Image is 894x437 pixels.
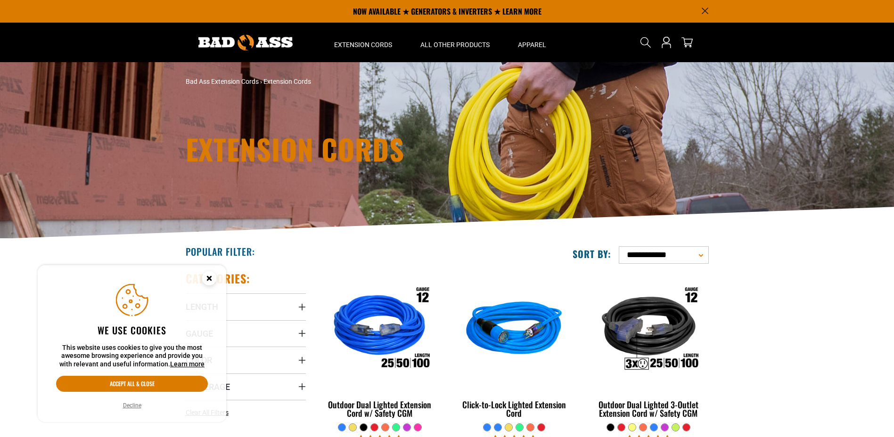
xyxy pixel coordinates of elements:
img: blue [455,276,574,384]
img: Bad Ass Extension Cords [198,35,293,50]
label: Sort by: [573,248,611,260]
button: Decline [120,401,144,410]
p: This website uses cookies to give you the most awesome browsing experience and provide you with r... [56,344,208,369]
img: Outdoor Dual Lighted Extension Cord w/ Safety CGM [320,276,439,384]
h1: Extension Cords [186,135,530,163]
nav: breadcrumbs [186,77,530,87]
span: Extension Cords [334,40,392,49]
aside: Cookie Consent [38,265,226,422]
span: Apparel [518,40,546,49]
a: blue Click-to-Lock Lighted Extension Cord [454,271,574,423]
summary: Extension Cords [320,23,406,62]
summary: Amperage [186,373,306,400]
h2: Popular Filter: [186,245,255,258]
summary: All Other Products [406,23,504,62]
a: Learn more [170,360,205,368]
div: Outdoor Dual Lighted Extension Cord w/ Safety CGM [320,400,440,417]
summary: Gauge [186,320,306,347]
div: Outdoor Dual Lighted 3-Outlet Extension Cord w/ Safety CGM [588,400,708,417]
a: Outdoor Dual Lighted Extension Cord w/ Safety CGM Outdoor Dual Lighted Extension Cord w/ Safety CGM [320,271,440,423]
a: Bad Ass Extension Cords [186,78,259,85]
summary: Search [638,35,653,50]
summary: Color [186,347,306,373]
img: Outdoor Dual Lighted 3-Outlet Extension Cord w/ Safety CGM [589,276,708,384]
span: Extension Cords [263,78,311,85]
h2: We use cookies [56,324,208,336]
summary: Apparel [504,23,560,62]
button: Accept all & close [56,376,208,392]
a: Outdoor Dual Lighted 3-Outlet Extension Cord w/ Safety CGM Outdoor Dual Lighted 3-Outlet Extensio... [588,271,708,423]
span: All Other Products [420,40,490,49]
span: › [260,78,262,85]
div: Click-to-Lock Lighted Extension Cord [454,400,574,417]
summary: Length [186,293,306,320]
